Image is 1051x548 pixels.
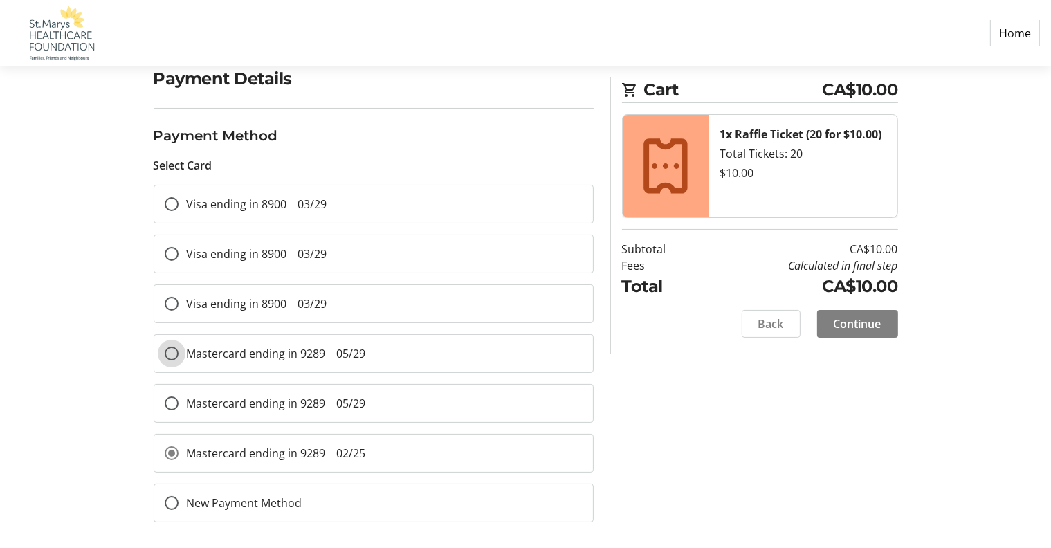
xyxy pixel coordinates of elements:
[187,446,366,461] span: Mastercard ending in 9289
[742,310,801,338] button: Back
[187,197,327,212] span: Visa ending in 8900
[154,125,594,146] h3: Payment Method
[622,241,702,257] td: Subtotal
[817,310,898,338] button: Continue
[720,165,886,181] div: $10.00
[823,77,898,102] span: CA$10.00
[298,296,327,311] span: 03/29
[834,316,881,332] span: Continue
[187,396,366,411] span: Mastercard ending in 9289
[187,246,327,262] span: Visa ending in 8900
[154,66,594,91] h2: Payment Details
[337,346,366,361] span: 05/29
[720,145,886,162] div: Total Tickets: 20
[702,241,898,257] td: CA$10.00
[187,296,327,311] span: Visa ending in 8900
[179,495,302,511] label: New Payment Method
[990,20,1040,46] a: Home
[720,127,882,142] strong: 1x Raffle Ticket (20 for $10.00)
[298,197,327,212] span: 03/29
[622,274,702,299] td: Total
[758,316,784,332] span: Back
[644,77,823,102] span: Cart
[154,157,594,174] div: Select Card
[337,396,366,411] span: 05/29
[622,257,702,274] td: Fees
[702,274,898,299] td: CA$10.00
[187,346,366,361] span: Mastercard ending in 9289
[11,6,109,61] img: St. Marys Healthcare Foundation's Logo
[702,257,898,274] td: Calculated in final step
[298,246,327,262] span: 03/29
[337,446,366,461] span: 02/25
